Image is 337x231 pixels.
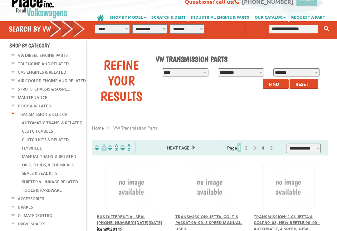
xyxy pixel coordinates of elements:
a: Clutch Kits & Related [22,135,69,144]
a: OUR CATALOG [252,11,288,22]
img: filterpricelow.svg [95,144,107,151]
button: Keyword Search [322,24,331,34]
span: Next Page [164,143,193,152]
a: Maintenance [18,93,47,101]
a: Seals & Seal Kits [22,169,57,177]
a: 3 [252,145,257,150]
span: VW transmission parts [113,125,158,130]
a: INDUSTRIAL ENGINE & PARTS [188,11,252,22]
a: Manual Trans. & Related [22,152,76,160]
a: 2 [243,145,249,150]
button: Reset [290,79,318,89]
div: Refine Your Results [97,57,146,104]
a: Drive Shafts [18,220,45,228]
a: 4 [260,145,266,150]
span: 1 [237,143,241,152]
a: VW Diesel Engine Parts [18,51,68,59]
a: Shifter & Linkage Related [22,178,78,186]
h4: Search by VW [9,24,85,33]
a: Climate Control [18,211,55,219]
a: Oils, Fluids, & Chemicals [22,161,74,169]
h4: Shop By Category [9,42,86,49]
h1: VW Transmission Parts [156,55,323,64]
span: Find [269,81,279,87]
div: Page [221,142,281,153]
button: Find [263,79,289,89]
a: Home [92,125,104,130]
a: Gas Engines & Related [18,68,66,76]
a: Body & Related [18,102,51,110]
a: SHOP BY MODEL [107,11,149,22]
a: Tools & Hardware [22,186,62,194]
a: Automatic Trans. & Related [22,119,82,127]
a: Flywheel [22,144,42,152]
a: Next Page [164,145,193,150]
a: Transmission & Clutch [18,110,67,118]
a: Brakes [18,203,33,211]
a: Struts, Chassis & Suspe... [18,85,70,93]
span: Reset [295,81,309,87]
a: Clutch Cables [22,127,53,135]
img: Sort by Headline [107,144,119,151]
a: 5 [269,145,274,150]
img: Sort by Sales Rank [119,144,132,151]
a: TDI Engine and Related [18,60,69,68]
a: REQUEST A PART [289,11,328,22]
a: Accessories [18,194,44,203]
a: Bus Differential Seal [PHONE_NUMBER][DATE][DATE] [97,214,162,225]
a: Air Cooled Engine and Related [18,76,86,85]
a: SCRATCH & DENT [149,11,188,22]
